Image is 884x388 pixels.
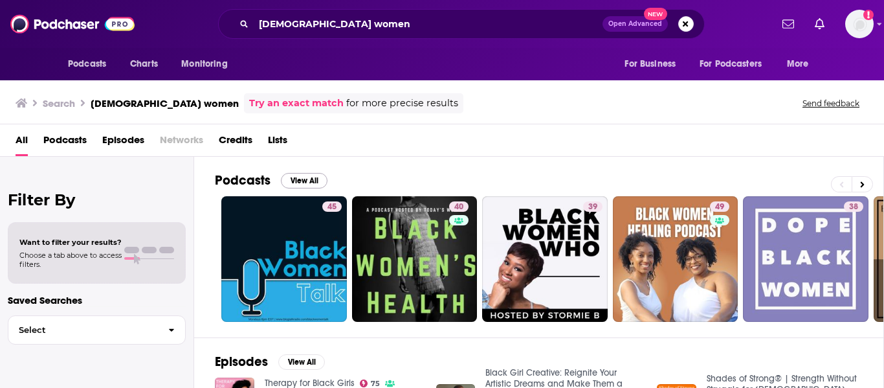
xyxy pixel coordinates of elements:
[218,9,705,39] div: Search podcasts, credits, & more...
[482,196,608,322] a: 39
[181,55,227,73] span: Monitoring
[371,381,380,387] span: 75
[624,55,676,73] span: For Business
[102,130,144,156] a: Episodes
[615,52,692,76] button: open menu
[346,96,458,111] span: for more precise results
[91,97,239,109] h3: [DEMOGRAPHIC_DATA] women
[221,196,347,322] a: 45
[160,130,203,156] span: Networks
[613,196,738,322] a: 49
[710,201,729,212] a: 49
[691,52,780,76] button: open menu
[608,21,662,27] span: Open Advanced
[799,98,863,109] button: Send feedback
[215,354,325,370] a: EpisodesView All
[43,130,87,156] a: Podcasts
[10,12,135,36] img: Podchaser - Follow, Share and Rate Podcasts
[454,201,463,214] span: 40
[644,8,667,20] span: New
[845,10,874,38] button: Show profile menu
[219,130,252,156] a: Credits
[327,201,337,214] span: 45
[59,52,123,76] button: open menu
[787,55,809,73] span: More
[16,130,28,156] a: All
[360,380,381,387] a: 75
[588,201,597,214] span: 39
[844,201,863,212] a: 38
[122,52,166,76] a: Charts
[778,52,825,76] button: open menu
[8,326,158,334] span: Select
[810,13,830,35] a: Show notifications dropdown
[19,251,122,269] span: Choose a tab above to access filters.
[352,196,478,322] a: 40
[845,10,874,38] img: User Profile
[215,172,327,188] a: PodcastsView All
[130,55,158,73] span: Charts
[845,10,874,38] span: Logged in as angelabellBL2024
[43,97,75,109] h3: Search
[863,10,874,20] svg: Add a profile image
[8,190,186,209] h2: Filter By
[281,173,327,188] button: View All
[849,201,858,214] span: 38
[254,14,602,34] input: Search podcasts, credits, & more...
[743,196,868,322] a: 38
[8,315,186,345] button: Select
[8,294,186,306] p: Saved Searches
[215,172,271,188] h2: Podcasts
[322,201,342,212] a: 45
[249,96,344,111] a: Try an exact match
[700,55,762,73] span: For Podcasters
[68,55,106,73] span: Podcasts
[215,354,268,370] h2: Episodes
[268,130,287,156] a: Lists
[172,52,244,76] button: open menu
[583,201,602,212] a: 39
[278,354,325,370] button: View All
[777,13,799,35] a: Show notifications dropdown
[19,238,122,247] span: Want to filter your results?
[715,201,724,214] span: 49
[602,16,668,32] button: Open AdvancedNew
[449,201,469,212] a: 40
